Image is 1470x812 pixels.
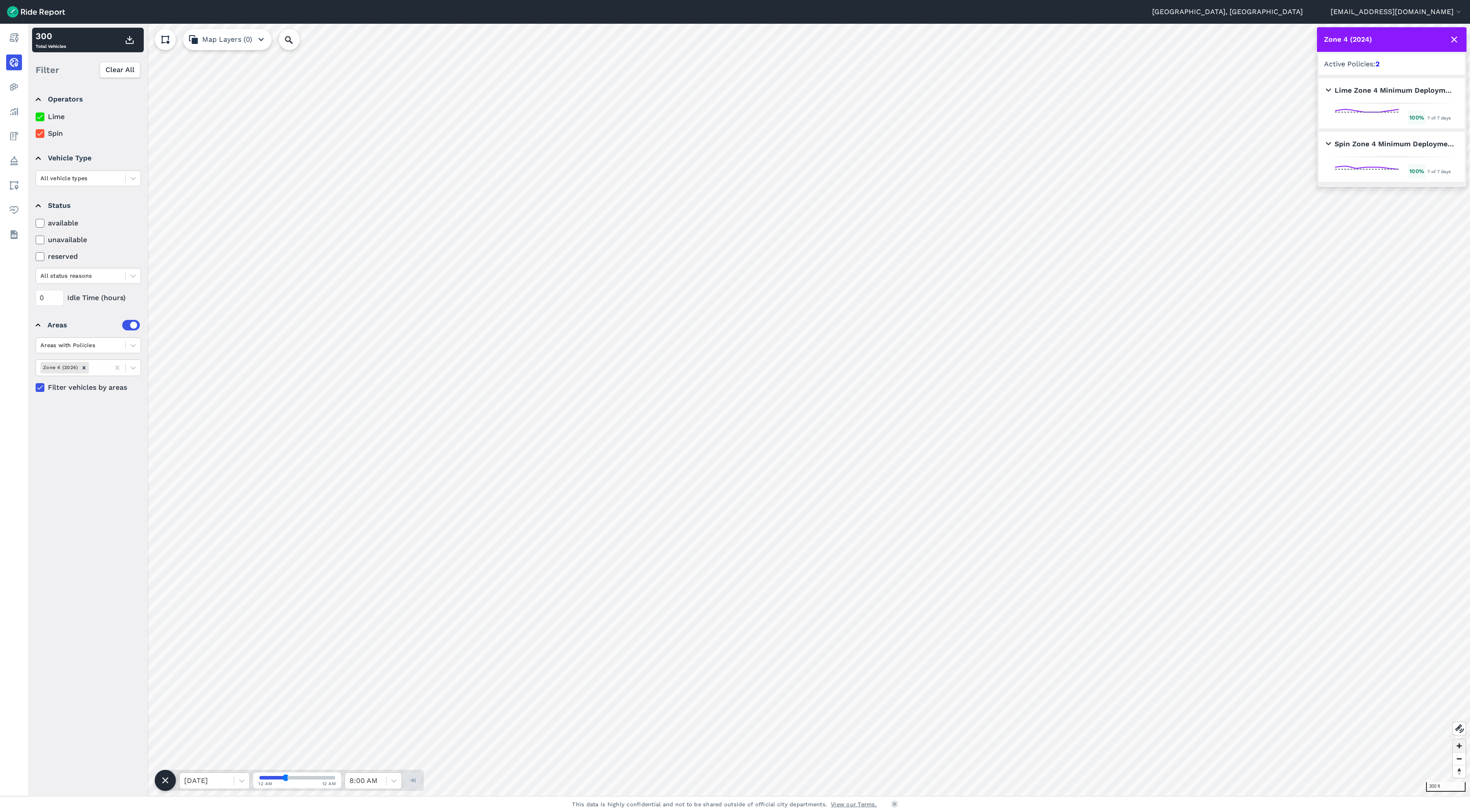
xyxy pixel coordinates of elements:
button: Zoom in [1453,739,1466,752]
div: Idle Time (hours) [36,290,141,306]
a: Areas [6,178,22,193]
div: 100 % [1408,164,1426,178]
div: 7 of 7 days [1427,114,1451,122]
span: 12 AM [322,780,336,787]
a: Report [6,30,22,46]
a: Health [6,202,22,218]
span: 12 AM [258,780,273,787]
a: Analyze [6,104,22,120]
label: unavailable [36,235,141,245]
div: Zone 4 (2024) [40,362,79,373]
a: View our Terms. [831,800,877,808]
div: 7 of 7 days [1427,167,1451,175]
div: 300 [36,29,66,43]
div: Remove Zone 4 (2024) [79,362,89,373]
input: Search Location or Vehicles [279,29,314,50]
strong: 2 [1375,60,1379,68]
a: Realtime [6,54,22,70]
label: Lime [36,112,141,122]
label: available [36,218,141,228]
summary: Vehicle Type [36,146,140,170]
canvas: Map [28,24,1470,796]
label: reserved [36,251,141,262]
img: Ride Report [7,6,65,18]
h2: Lime Zone 4 Minimum Deployment [1326,85,1454,96]
div: Filter [32,56,144,83]
a: Heatmaps [6,79,22,95]
button: [EMAIL_ADDRESS][DOMAIN_NAME] [1331,7,1463,17]
a: Fees [6,128,22,144]
div: Total Vehicles [36,29,66,51]
button: Map Layers (0) [183,29,272,50]
h2: Spin Zone 4 Minimum Deployment [1326,139,1454,149]
a: Datasets [6,227,22,243]
div: Areas [47,320,140,330]
h1: Zone 4 (2024) [1324,34,1372,45]
button: Zoom out [1453,752,1466,765]
button: Clear All [100,62,140,78]
label: Filter vehicles by areas [36,382,141,393]
h2: Active Policies: [1324,59,1459,69]
div: 100 % [1408,111,1426,124]
button: Reset bearing to north [1453,765,1466,778]
a: [GEOGRAPHIC_DATA], [GEOGRAPHIC_DATA] [1152,7,1303,17]
label: Spin [36,128,141,139]
summary: Status [36,193,140,218]
a: Policy [6,153,22,169]
summary: Areas [36,313,140,337]
summary: Operators [36,87,140,112]
span: Clear All [106,65,135,75]
div: 300 ft [1426,782,1466,792]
